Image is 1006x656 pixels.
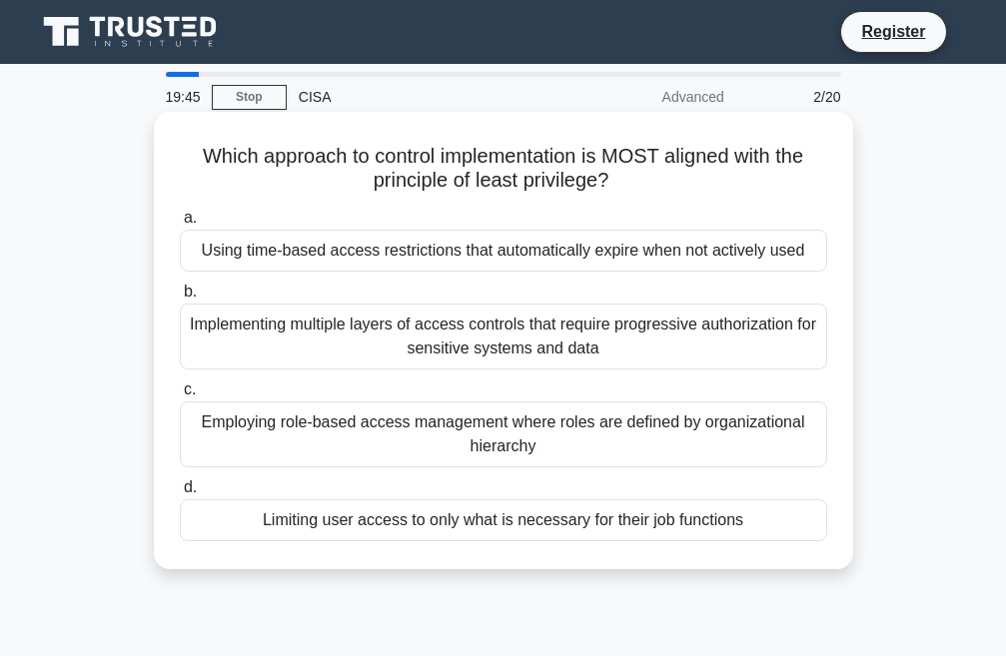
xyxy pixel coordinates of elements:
[184,478,197,495] span: d.
[180,499,827,541] div: Limiting user access to only what is necessary for their job functions
[184,380,196,397] span: c.
[849,19,937,44] a: Register
[180,230,827,272] div: Using time-based access restrictions that automatically expire when not actively used
[561,77,736,117] div: Advanced
[180,304,827,369] div: Implementing multiple layers of access controls that require progressive authorization for sensit...
[736,77,853,117] div: 2/20
[178,144,829,194] h5: Which approach to control implementation is MOST aligned with the principle of least privilege?
[184,209,197,226] span: a.
[184,283,197,300] span: b.
[154,77,212,117] div: 19:45
[287,77,561,117] div: CISA
[180,401,827,467] div: Employing role-based access management where roles are defined by organizational hierarchy
[212,85,287,110] a: Stop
